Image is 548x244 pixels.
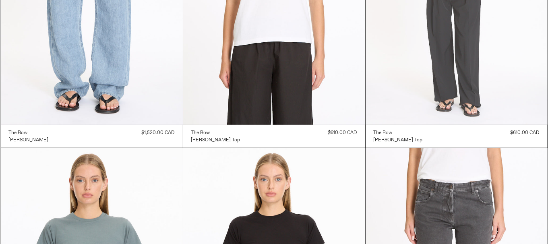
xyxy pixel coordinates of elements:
a: The Row [374,129,423,136]
a: [PERSON_NAME] Top [191,136,240,144]
div: $610.00 CAD [511,129,540,136]
a: [PERSON_NAME] Top [374,136,423,144]
div: The Row [374,130,393,136]
div: [PERSON_NAME] [9,137,49,144]
div: [PERSON_NAME] Top [191,137,240,144]
div: The Row [9,130,28,136]
div: [PERSON_NAME] Top [374,137,423,144]
div: $610.00 CAD [328,129,357,136]
a: [PERSON_NAME] [9,136,49,144]
a: The Row [9,129,49,136]
div: The Row [191,130,210,136]
a: The Row [191,129,240,136]
div: $1,520.00 CAD [142,129,175,136]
